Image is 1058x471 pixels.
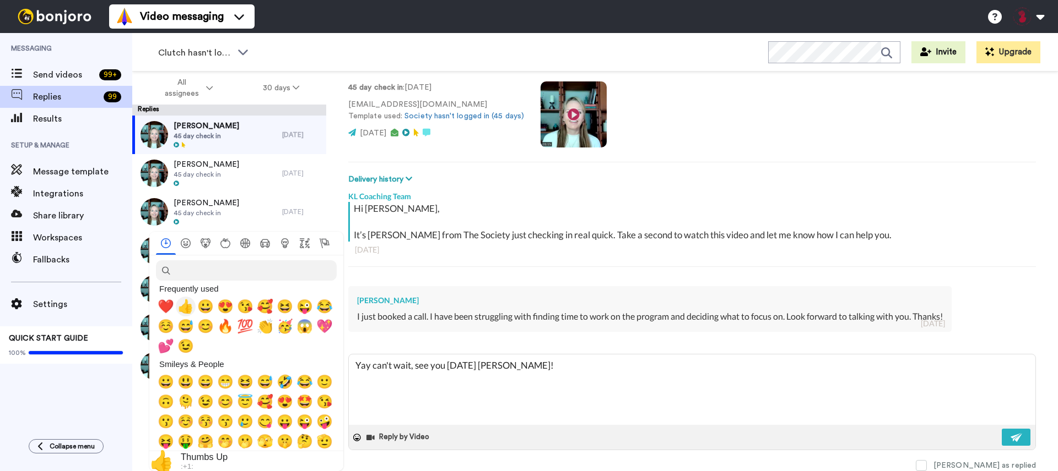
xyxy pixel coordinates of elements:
[33,165,132,178] span: Message template
[282,169,321,178] div: [DATE]
[158,46,232,59] span: Clutch hasn't logged in (45 days)
[174,159,239,170] span: [PERSON_NAME]
[141,198,168,226] img: d9dd1494-c4d1-406a-b539-201a07b18165-thumb.jpg
[13,9,96,24] img: bj-logo-header-white.svg
[174,121,239,132] span: [PERSON_NAME]
[33,209,132,222] span: Share library
[33,298,132,311] span: Settings
[404,112,524,120] a: Society hasn't logged in (45 days)
[174,198,239,209] span: [PERSON_NAME]
[99,69,121,80] div: 99 +
[360,129,386,137] span: [DATE]
[132,347,326,385] a: [PERSON_NAME]45 Day Check In[DATE]
[238,78,325,98] button: 30 days
[141,352,168,380] img: 97150a66-6ac1-4275-9255-22045c442f3a-thumb.jpg
[33,231,132,244] span: Workspaces
[354,202,1033,242] div: Hi [PERSON_NAME], It’s [PERSON_NAME] from The Society just checking in real quick. Take a second ...
[33,68,95,81] span: Send videos
[9,335,88,342] span: QUICK START GUIDE
[174,170,239,179] span: 45 day check in
[132,105,326,116] div: Replies
[976,41,1040,63] button: Upgrade
[140,9,224,24] span: Video messaging
[921,318,945,329] div: [DATE]
[348,84,403,91] strong: 45 day check in
[33,112,132,125] span: Results
[365,429,433,446] button: Reply by Video
[282,130,321,139] div: [DATE]
[134,73,238,103] button: All assignees
[348,99,524,122] p: [EMAIL_ADDRESS][DOMAIN_NAME] Template used:
[933,460,1036,471] div: [PERSON_NAME] as replied
[141,275,168,303] img: d9dd1494-c4d1-406a-b539-201a07b18165-thumb.jpg
[348,185,1036,202] div: KL Coaching Team
[33,187,132,200] span: Integrations
[33,90,99,103] span: Replies
[104,91,121,102] div: 99
[159,77,204,99] span: All assignees
[9,348,26,357] span: 100%
[29,439,104,453] button: Collapse menu
[357,310,943,323] div: I just booked a call. I have been struggling with finding time to work on the program and decidin...
[132,154,326,193] a: [PERSON_NAME]45 day check in[DATE]
[282,207,321,216] div: [DATE]
[132,193,326,231] a: [PERSON_NAME]45 day check in[DATE]
[141,121,168,149] img: 5d977592-7ac1-40b8-9fc0-bd37c9fb0eb5-thumb.jpg
[33,253,132,266] span: Fallbacks
[132,270,326,308] a: [PERSON_NAME]45 day check in[DATE]
[911,41,965,63] button: Invite
[141,160,168,187] img: 5d977592-7ac1-40b8-9fc0-bd37c9fb0eb5-thumb.jpg
[116,8,133,25] img: vm-color.svg
[50,442,95,451] span: Collapse menu
[174,132,239,140] span: 45 day check in
[132,231,326,270] a: [PERSON_NAME]45 day check in[DATE]
[348,82,524,94] p: : [DATE]
[141,237,168,264] img: 5d977592-7ac1-40b8-9fc0-bd37c9fb0eb5-thumb.jpg
[349,354,1035,425] textarea: Yay can't wait, see you [DATE] [PERSON_NAME]!
[355,244,1029,255] div: [DATE]
[1011,433,1023,442] img: send-white.svg
[132,308,326,347] a: [PERSON_NAME]45 day check in[DATE]
[357,295,943,306] div: [PERSON_NAME]
[174,209,239,217] span: 45 day check in
[132,116,326,154] a: [PERSON_NAME]45 day check in[DATE]
[348,173,415,185] button: Delivery history
[141,314,168,341] img: d9dd1494-c4d1-406a-b539-201a07b18165-thumb.jpg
